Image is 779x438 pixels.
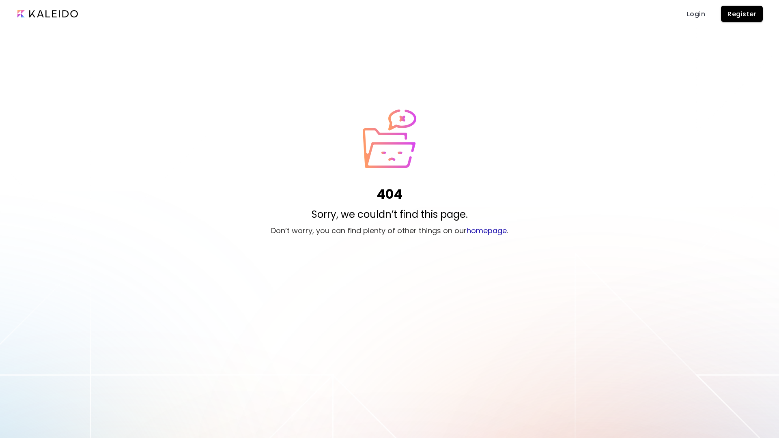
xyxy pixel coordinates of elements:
p: Don’t worry, you can find plenty of other things on our . [271,225,508,236]
button: Register [721,6,763,22]
a: homepage [467,225,507,236]
p: Sorry, we couldn’t find this page. [312,207,468,222]
span: Register [727,10,756,18]
h1: 404 [377,185,402,204]
a: Login [683,6,709,22]
span: Login [686,10,706,18]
